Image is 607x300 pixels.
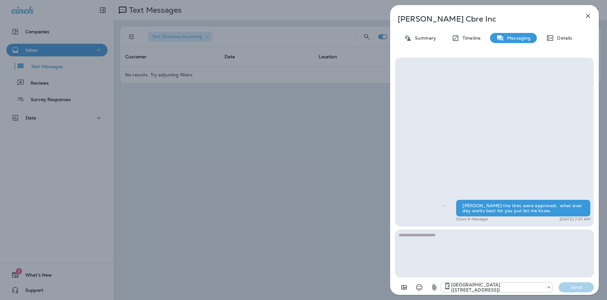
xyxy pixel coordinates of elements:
div: +1 (402) 339-2912 [441,282,552,292]
button: Select an emoji [413,281,426,294]
p: [PERSON_NAME] Cbre Inc [398,15,570,23]
p: Messaging [504,35,530,41]
p: [DATE] 7:37 AM [560,217,591,222]
p: [GEOGRAPHIC_DATA] ([STREET_ADDRESS]) [451,282,543,292]
p: Store 6 Manager [456,217,488,222]
span: Sent [443,202,446,208]
p: Details [554,35,572,41]
p: Timeline [459,35,481,41]
p: Summary [412,35,436,41]
div: [PERSON_NAME] the tires were approved, what ever day works best for you just let me know. [456,200,591,217]
button: Add in a premade template [398,281,410,294]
